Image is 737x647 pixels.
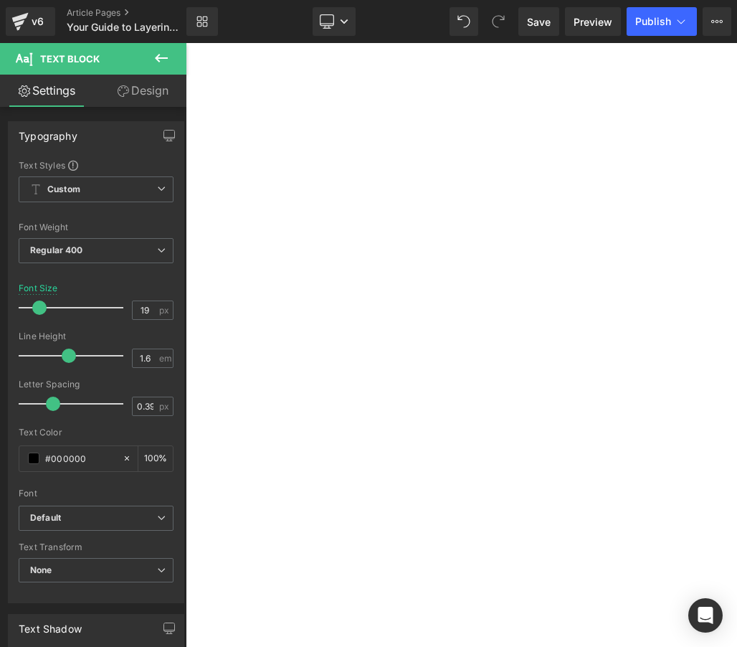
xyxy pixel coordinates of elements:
[527,14,551,29] span: Save
[565,7,621,36] a: Preview
[19,283,58,293] div: Font Size
[96,75,189,107] a: Design
[45,450,115,466] input: Color
[30,512,61,524] i: Default
[30,245,83,255] b: Regular 400
[159,354,171,363] span: em
[627,7,697,36] button: Publish
[19,488,173,499] div: Font
[47,184,80,196] b: Custom
[19,159,173,171] div: Text Styles
[19,542,173,552] div: Text Transform
[688,598,723,633] div: Open Intercom Messenger
[159,402,171,411] span: px
[484,7,513,36] button: Redo
[19,615,82,635] div: Text Shadow
[138,446,173,471] div: %
[186,7,218,36] a: New Library
[19,331,173,341] div: Line Height
[450,7,478,36] button: Undo
[29,12,47,31] div: v6
[703,7,731,36] button: More
[159,306,171,315] span: px
[635,16,671,27] span: Publish
[19,222,173,232] div: Font Weight
[67,7,210,19] a: Article Pages
[19,379,173,389] div: Letter Spacing
[6,7,55,36] a: v6
[19,122,77,142] div: Typography
[40,53,100,65] span: Text Block
[574,14,612,29] span: Preview
[19,428,173,438] div: Text Color
[30,565,52,575] b: None
[67,22,183,33] span: Your Guide to Layering Scents Room By Room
